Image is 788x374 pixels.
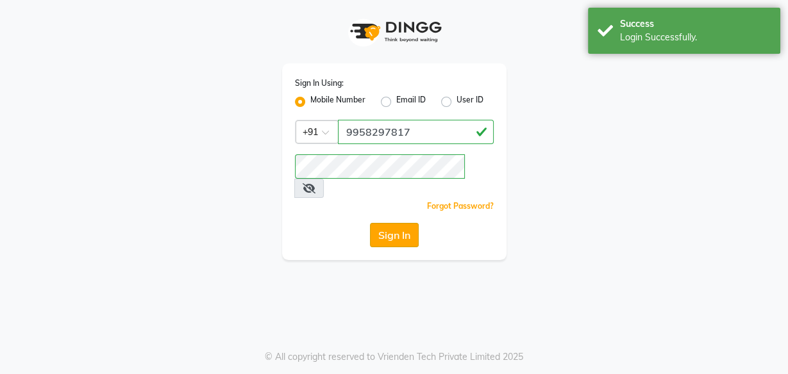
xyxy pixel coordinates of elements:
[620,17,771,31] div: Success
[295,154,465,179] input: Username
[295,77,344,89] label: Sign In Using:
[370,223,419,247] button: Sign In
[310,94,365,110] label: Mobile Number
[427,201,494,211] a: Forgot Password?
[338,120,494,144] input: Username
[343,13,446,51] img: logo1.svg
[620,31,771,44] div: Login Successfully.
[396,94,426,110] label: Email ID
[457,94,483,110] label: User ID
